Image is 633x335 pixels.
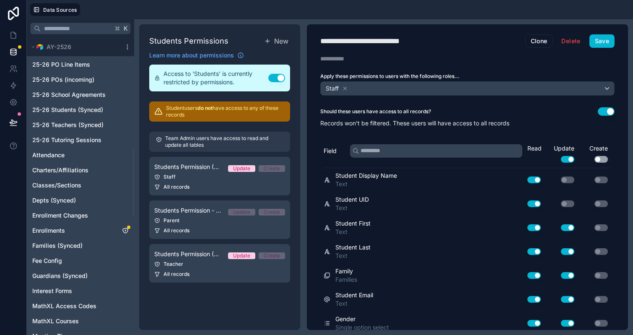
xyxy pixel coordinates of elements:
a: Fee Config [32,257,112,265]
a: Classes/Sections [32,181,112,190]
div: Enrollment Changes [29,209,132,222]
div: Attendance [29,148,132,162]
a: Interest Forms [32,287,112,295]
span: Family [335,267,357,275]
div: Parent [154,217,285,224]
div: MathXL Courses [29,314,132,328]
div: Interest Forms [29,284,132,298]
span: K [123,26,129,31]
span: Fee Config [32,257,62,265]
div: Charters/Affiliations [29,164,132,177]
span: Staff [326,84,339,93]
div: Update [233,165,250,172]
span: Single option select [335,323,389,332]
button: Save [589,34,615,48]
a: 25-26 Students (Synced) [32,106,112,114]
div: Depts (Synced) [29,194,132,207]
div: Create [578,144,611,163]
button: Data Sources [30,3,80,16]
span: 25-26 POs (incoming) [32,75,94,84]
span: Access to 'Students' is currently restricted by permissions. [163,70,268,86]
h1: Students Permissions [149,35,228,47]
a: Enrollment Changes [32,211,112,220]
div: Read [527,144,544,153]
span: Student Last [335,243,371,252]
div: Guardians (Synced) [29,269,132,283]
span: Field [324,147,337,155]
div: Staff [154,174,285,180]
span: Students Permission - Parent [154,206,221,215]
a: 25-26 School Agreements [32,91,112,99]
p: Team Admin users have access to read and update all tables [165,135,283,148]
span: MathXL Access Codes [32,302,96,310]
a: Guardians (Synced) [32,272,112,280]
span: Charters/Affiliations [32,166,88,174]
span: 25-26 Students (Synced) [32,106,103,114]
span: Interest Forms [32,287,72,295]
span: All records [163,184,189,190]
a: Learn more about permissions [149,51,244,60]
span: Student First [335,219,371,228]
p: Records won't be filtered. These users will have access to all records [320,119,615,127]
div: 25-26 Tutoring Sessions [29,133,132,147]
span: All records [163,271,189,278]
span: Attendance [32,151,65,159]
button: New [262,34,290,48]
label: Apply these permissions to users with the following roles... [320,73,615,80]
a: MathXL Courses [32,317,112,325]
span: Text [335,252,371,260]
div: Enrollments [29,224,132,237]
div: Families (Synced) [29,239,132,252]
div: Update [233,252,250,259]
span: Text [335,180,397,188]
span: Students Permission (Teachers) [154,250,221,258]
span: 25-26 Tutoring Sessions [32,136,101,144]
span: 25-26 PO Line Items [32,60,90,69]
span: 25-26 Teachers (Synced) [32,121,104,129]
span: Learn more about permissions [149,51,234,60]
span: Families (Synced) [32,242,83,250]
div: Create [264,209,280,216]
a: Students Permission (Teachers)UpdateCreateTeacherAll records [149,244,290,283]
span: Text [335,204,369,212]
span: Enrollments [32,226,65,235]
span: Data Sources [43,7,77,13]
div: Classes/Sections [29,179,132,192]
button: Delete [556,34,586,48]
span: Student UID [335,195,369,204]
div: 25-26 PO Line Items [29,58,132,71]
span: Guardians (Synced) [32,272,88,280]
div: 25-26 Teachers (Synced) [29,118,132,132]
div: Create [264,165,280,172]
a: Students Permission - ParentUpdateCreateParentAll records [149,200,290,239]
span: Students Permission (Staff) [154,163,221,171]
a: 25-26 POs (incoming) [32,75,112,84]
strong: do not [197,105,213,111]
button: Clone [525,34,553,48]
a: Families (Synced) [32,242,112,250]
div: Teacher [154,261,285,267]
span: All records [163,227,189,234]
div: Fee Config [29,254,132,267]
div: 25-26 School Agreements [29,88,132,101]
span: Enrollment Changes [32,211,88,220]
span: Depts (Synced) [32,196,76,205]
a: Depts (Synced) [32,196,112,205]
span: New [274,36,288,46]
div: Update [233,209,250,216]
div: 25-26 Students (Synced) [29,103,132,117]
span: Text [335,228,371,236]
div: Create [264,252,280,259]
p: Student users have access to any of these records [166,105,285,118]
button: Airtable LogoAY-2526 [29,41,121,53]
span: 25-26 School Agreements [32,91,106,99]
button: Staff [320,81,615,96]
span: Student Display Name [335,171,397,180]
div: 25-26 POs (incoming) [29,73,132,86]
a: 25-26 Teachers (Synced) [32,121,112,129]
a: 25-26 Tutoring Sessions [32,136,112,144]
a: Attendance [32,151,112,159]
span: Classes/Sections [32,181,81,190]
a: 25-26 PO Line Items [32,60,112,69]
span: Text [335,299,373,308]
